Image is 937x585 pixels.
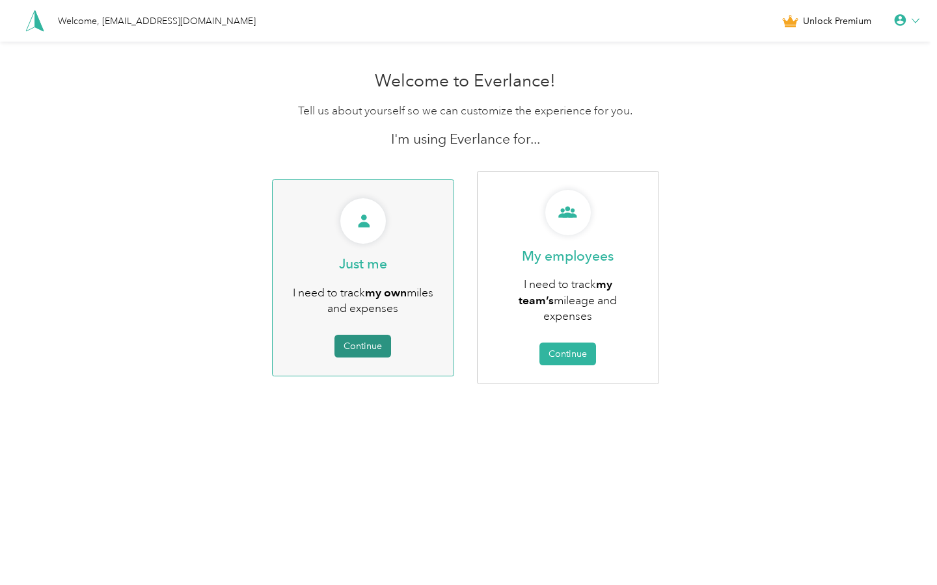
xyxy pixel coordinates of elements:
b: my team’s [519,277,612,307]
p: Just me [339,255,387,273]
span: I need to track mileage and expenses [519,277,617,323]
p: My employees [522,247,614,265]
h1: Welcome to Everlance! [233,71,698,92]
button: Continue [539,343,596,365]
b: my own [365,285,407,299]
span: I need to track miles and expenses [293,285,433,316]
div: Welcome, [EMAIL_ADDRESS][DOMAIN_NAME] [58,14,256,28]
button: Continue [334,335,391,357]
p: Tell us about yourself so we can customize the experience for you. [233,103,698,119]
span: Unlock Premium [803,14,871,28]
iframe: Everlance-gr Chat Button Frame [864,512,937,585]
p: I'm using Everlance for... [233,130,698,148]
